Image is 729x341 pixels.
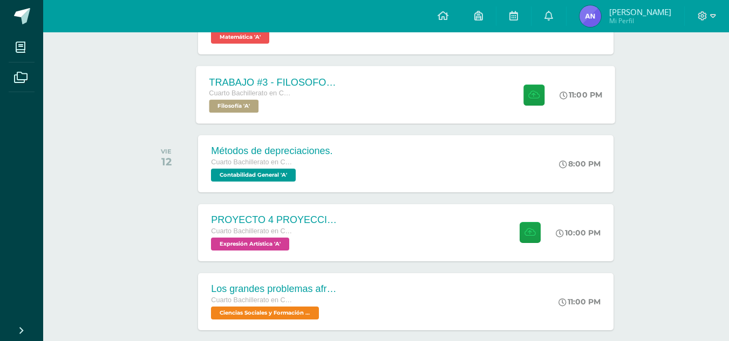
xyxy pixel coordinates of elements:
span: Filosofía 'A' [209,100,259,113]
span: Cuarto Bachillerato en CCLL con Orientación en Computación [211,227,292,235]
div: 11:00 PM [560,90,603,100]
span: Cuarto Bachillerato en CCLL con Orientación en Computación [211,296,292,304]
div: VIE [161,148,172,155]
div: 10:00 PM [556,228,601,238]
div: PROYECTO 4 PROYECCION 2 [211,214,340,226]
span: Expresión Artística 'A' [211,238,289,250]
div: 8:00 PM [559,159,601,169]
span: Contabilidad General 'A' [211,169,296,182]
span: Cuarto Bachillerato en CCLL con Orientación en Computación [209,89,291,97]
div: 12 [161,155,172,168]
span: Ciencias Sociales y Formación Ciudadana 'A' [211,307,319,319]
div: 11:00 PM [558,297,601,307]
div: Los grandes problemas afrontados [211,283,340,295]
div: Métodos de depreciaciones. [211,145,332,157]
span: Matemática 'A' [211,31,269,44]
span: [PERSON_NAME] [609,6,671,17]
img: c3c10b89d938ac17d6477f9660cd8f5e.png [580,5,601,27]
div: TRABAJO #3 - FILOSOFOS [DEMOGRAPHIC_DATA] [209,76,340,88]
span: Mi Perfil [609,16,671,25]
span: Cuarto Bachillerato en CCLL con Orientación en Computación [211,158,292,166]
